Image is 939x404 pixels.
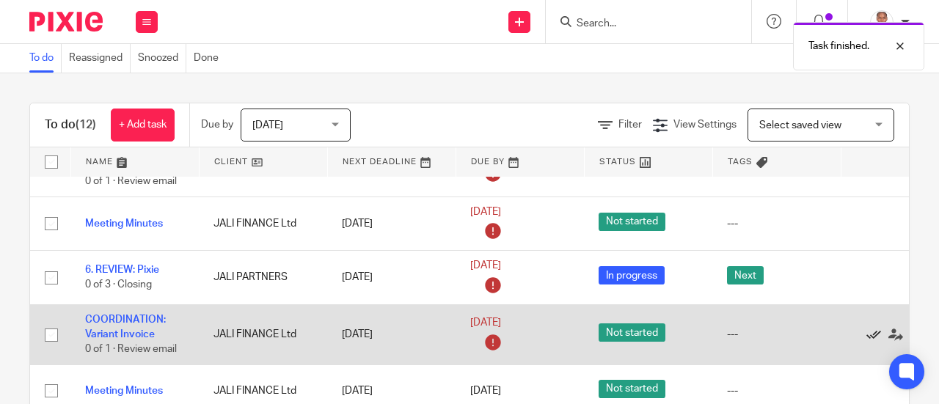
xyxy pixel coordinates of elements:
span: [DATE] [252,120,283,131]
a: Mark as done [866,327,888,342]
span: Select saved view [759,120,841,131]
span: Not started [599,213,665,231]
span: [DATE] [470,386,501,396]
span: Not started [599,380,665,398]
a: Meeting Minutes [85,218,163,229]
div: --- [727,216,826,231]
span: 0 of 1 · Review email [85,345,177,355]
td: JALI FINANCE Ltd [199,304,327,364]
span: Not started [599,323,665,342]
span: [DATE] [470,317,501,328]
a: COORDINATION: Variant Invoice [85,315,166,339]
span: 0 of 1 · Review email [85,176,177,186]
div: --- [727,327,826,342]
span: [DATE] [470,260,501,271]
h1: To do [45,117,96,133]
a: + Add task [111,109,175,142]
a: To do [29,44,62,73]
td: JALI PARTNERS [199,251,327,305]
a: Snoozed [138,44,186,73]
a: 6. REVIEW: Pixie [85,265,159,275]
span: (12) [76,119,96,131]
td: [DATE] [327,197,456,251]
p: Task finished. [808,39,869,54]
img: Pixie [29,12,103,32]
img: _DSC1083-Edited.jpg [870,10,894,34]
a: Reassigned [69,44,131,73]
a: Done [194,44,226,73]
p: Due by [201,117,233,132]
span: [DATE] [470,207,501,217]
td: [DATE] [327,304,456,364]
span: Filter [618,120,642,130]
span: View Settings [673,120,737,130]
span: Next [727,266,764,284]
span: In progress [599,266,665,284]
span: 0 of 3 · Closing [85,280,152,290]
div: --- [727,383,826,398]
td: JALI FINANCE Ltd [199,197,327,251]
a: Meeting Minutes [85,386,163,396]
span: Tags [728,158,753,166]
td: [DATE] [327,251,456,305]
